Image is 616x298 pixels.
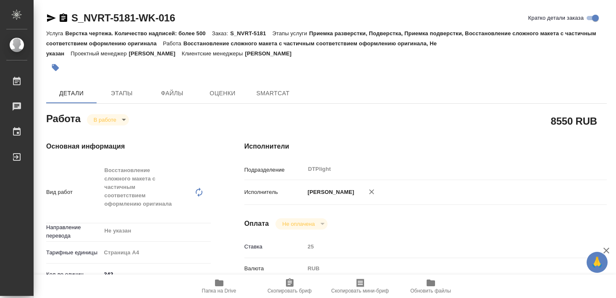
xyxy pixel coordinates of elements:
button: Папка на Drive [184,274,254,298]
button: Обновить файлы [396,274,466,298]
span: SmartCat [253,88,293,99]
p: Работа [163,40,183,47]
p: Направление перевода [46,223,101,240]
h2: 8550 RUB [551,114,597,128]
button: Удалить исполнителя [362,183,381,201]
span: Детали [51,88,92,99]
button: В работе [91,116,119,123]
h2: Работа [46,110,81,125]
p: Подразделение [244,166,305,174]
p: S_NVRT-5181 [230,30,272,37]
p: Тарифные единицы [46,248,101,257]
p: [PERSON_NAME] [305,188,354,196]
button: Не оплачена [280,220,317,227]
p: Ставка [244,243,305,251]
p: Проектный менеджер [71,50,128,57]
div: В работе [87,114,129,125]
div: Страница А4 [101,246,211,260]
p: Верстка чертежа. Количество надписей: более 500 [65,30,212,37]
p: Кол-во единиц [46,270,101,279]
p: Приемка разверстки, Подверстка, Приемка подверстки, Восстановление сложного макета с частичным со... [46,30,596,47]
p: Заказ: [212,30,230,37]
div: RUB [305,261,577,276]
span: Скопировать мини-бриф [331,288,389,294]
p: Вид работ [46,188,101,196]
button: Скопировать ссылку [58,13,68,23]
span: Оценки [202,88,243,99]
p: Услуга [46,30,65,37]
p: Этапы услуги [273,30,309,37]
p: Исполнитель [244,188,305,196]
span: Обновить файлы [410,288,451,294]
div: В работе [275,218,327,230]
button: Добавить тэг [46,58,65,77]
p: [PERSON_NAME] [129,50,182,57]
a: S_NVRT-5181-WK-016 [71,12,175,24]
input: ✎ Введи что-нибудь [101,268,211,280]
span: Этапы [102,88,142,99]
h4: Основная информация [46,141,211,152]
span: Файлы [152,88,192,99]
span: Кратко детали заказа [528,14,584,22]
input: Пустое поле [305,240,577,253]
span: Скопировать бриф [267,288,312,294]
button: 🙏 [587,252,608,273]
p: Валюта [244,264,305,273]
span: Папка на Drive [202,288,236,294]
span: 🙏 [590,254,604,271]
button: Скопировать мини-бриф [325,274,396,298]
button: Скопировать бриф [254,274,325,298]
p: Клиентские менеджеры [182,50,245,57]
button: Скопировать ссылку для ЯМессенджера [46,13,56,23]
p: [PERSON_NAME] [245,50,298,57]
h4: Исполнители [244,141,607,152]
h4: Оплата [244,219,269,229]
p: Восстановление сложного макета с частичным соответствием оформлению оригинала, Не указан [46,40,437,57]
